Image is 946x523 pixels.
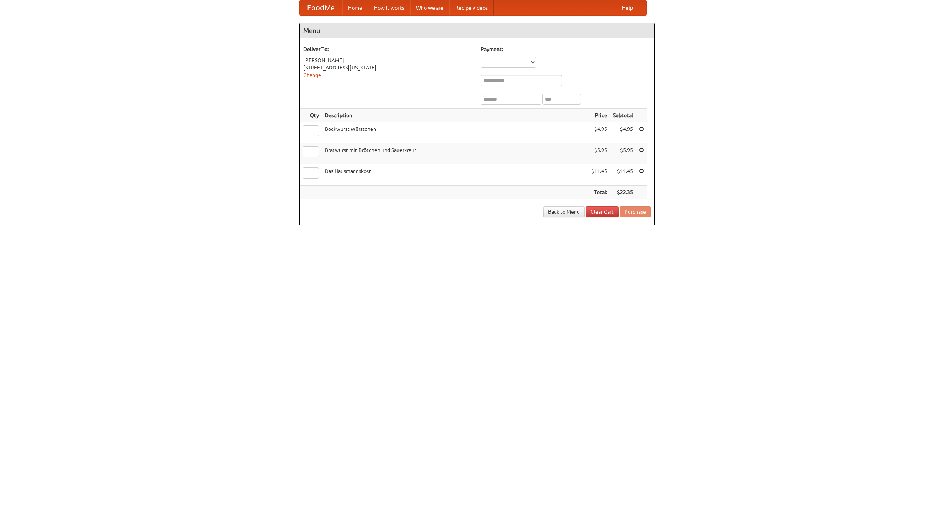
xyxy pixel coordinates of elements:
[610,122,636,143] td: $4.95
[610,186,636,199] th: $22.35
[322,164,588,186] td: Das Hausmannskost
[449,0,494,15] a: Recipe videos
[300,23,654,38] h4: Menu
[368,0,410,15] a: How it works
[543,206,585,217] a: Back to Menu
[300,109,322,122] th: Qty
[588,164,610,186] td: $11.45
[300,0,342,15] a: FoodMe
[303,57,473,64] div: [PERSON_NAME]
[620,206,651,217] button: Purchase
[322,109,588,122] th: Description
[610,143,636,164] td: $5.95
[588,109,610,122] th: Price
[588,122,610,143] td: $4.95
[303,64,473,71] div: [STREET_ADDRESS][US_STATE]
[410,0,449,15] a: Who we are
[303,72,321,78] a: Change
[616,0,639,15] a: Help
[481,45,651,53] h5: Payment:
[342,0,368,15] a: Home
[610,164,636,186] td: $11.45
[303,45,473,53] h5: Deliver To:
[322,143,588,164] td: Bratwurst mit Brötchen und Sauerkraut
[610,109,636,122] th: Subtotal
[588,143,610,164] td: $5.95
[322,122,588,143] td: Bockwurst Würstchen
[588,186,610,199] th: Total:
[586,206,619,217] a: Clear Cart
